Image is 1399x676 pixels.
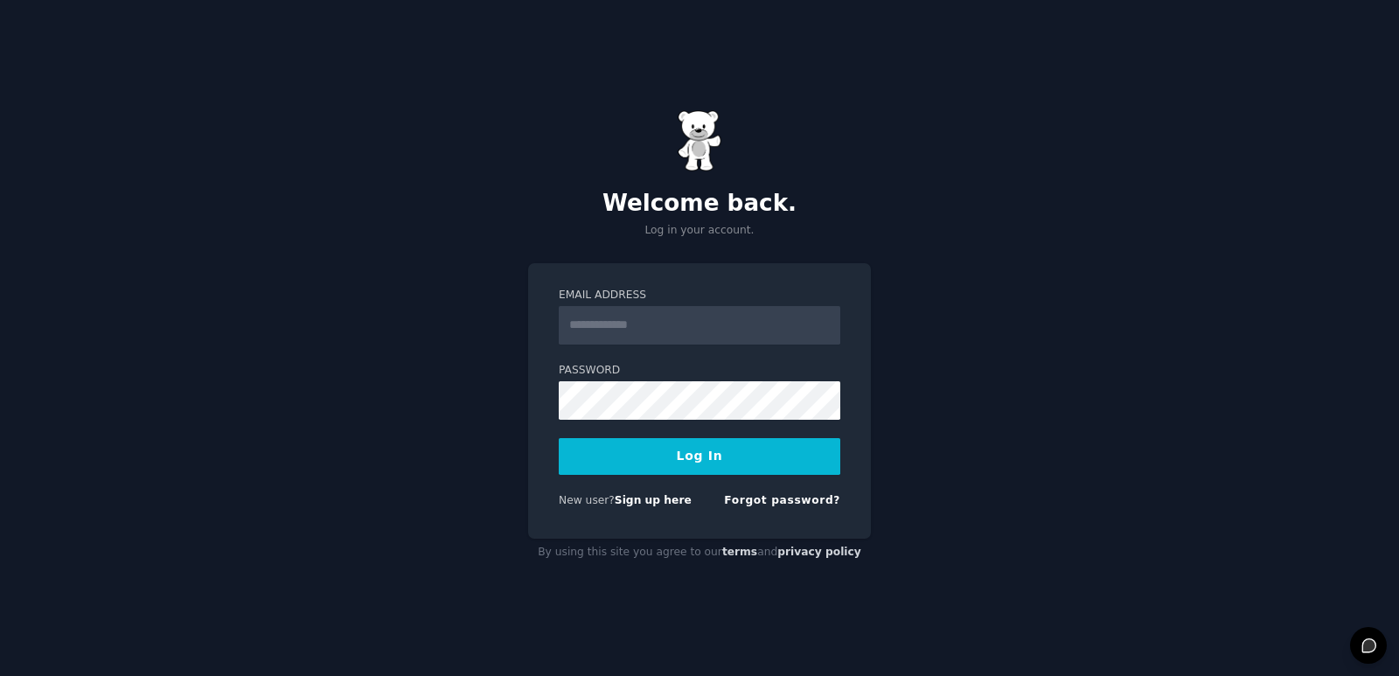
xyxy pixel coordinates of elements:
[724,494,840,506] a: Forgot password?
[559,288,840,303] label: Email Address
[678,110,721,171] img: Gummy Bear
[528,539,871,567] div: By using this site you agree to our and
[528,223,871,239] p: Log in your account.
[777,546,861,558] a: privacy policy
[615,494,692,506] a: Sign up here
[528,190,871,218] h2: Welcome back.
[559,438,840,475] button: Log In
[559,363,840,379] label: Password
[559,494,615,506] span: New user?
[722,546,757,558] a: terms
